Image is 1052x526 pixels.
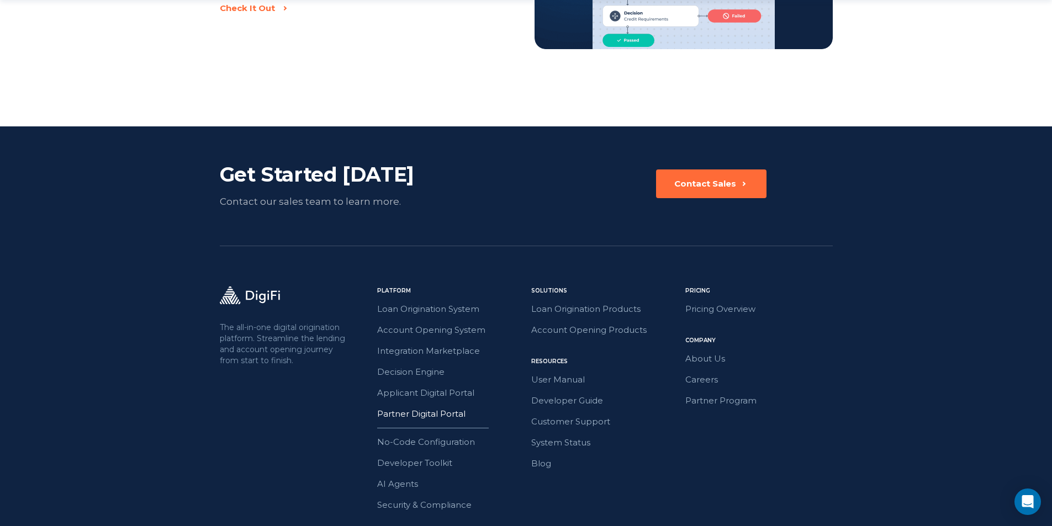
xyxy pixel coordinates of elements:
div: Pricing [685,286,833,295]
div: Platform [377,286,525,295]
div: Contact our sales team to learn more. [220,194,466,209]
a: Loan Origination Products [531,302,679,316]
a: Partner Digital Portal [377,407,525,421]
div: Get Started [DATE] [220,162,466,187]
a: Check It Out [220,3,494,14]
a: AI Agents [377,477,525,491]
a: Decision Engine [377,365,525,379]
a: User Manual [531,373,679,387]
div: Open Intercom Messenger [1014,488,1041,515]
div: Resources [531,357,679,366]
a: Customer Support [531,415,679,429]
a: System Status [531,435,679,450]
a: Partner Program [685,394,833,408]
p: The all-in-one digital origination platform. Streamline the lending and account opening journey f... [220,322,348,366]
div: Company [685,336,833,345]
a: Integration Marketplace [377,344,525,358]
div: Check It Out [220,3,275,14]
a: Careers [685,373,833,387]
a: Account Opening Products [531,323,679,337]
a: Developer Toolkit [377,456,525,470]
a: Account Opening System [377,323,525,337]
button: Contact Sales [656,169,766,198]
a: Contact Sales [656,169,766,209]
a: Blog [531,456,679,471]
a: No-Code Configuration [377,435,525,449]
a: Applicant Digital Portal [377,386,525,400]
a: Pricing Overview [685,302,833,316]
a: Developer Guide [531,394,679,408]
a: Security & Compliance [377,498,525,512]
a: About Us [685,352,833,366]
div: Solutions [531,286,679,295]
div: Contact Sales [674,178,736,189]
a: Loan Origination System [377,302,525,316]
